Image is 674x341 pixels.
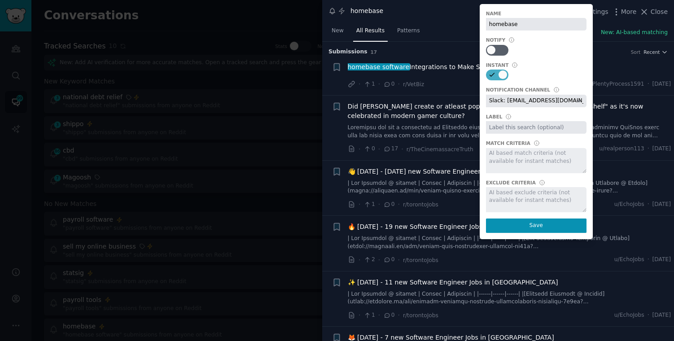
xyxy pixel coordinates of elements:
span: · [378,255,380,265]
span: · [359,144,360,154]
span: · [378,200,380,209]
span: Submission s [328,48,368,56]
span: 2 [363,256,375,264]
span: r/torontoJobs [403,201,438,208]
span: [DATE] [652,201,671,209]
span: u/realperson113 [599,145,644,153]
span: r/torontoJobs [403,312,438,319]
a: Patterns [394,24,423,42]
span: · [378,310,380,320]
div: Match Criteria [486,140,530,146]
span: 0 [383,256,394,264]
span: homebase software [347,63,410,70]
span: 1 [363,201,375,209]
div: Instant [486,62,509,68]
span: All Results [356,27,385,35]
span: 17 [383,145,398,153]
span: · [398,310,400,320]
input: Label this search (optional) [486,121,586,134]
span: Close [651,7,668,17]
span: · [398,255,400,265]
span: 0 [383,201,394,209]
button: Save [486,219,586,233]
span: 0 [363,145,375,153]
div: Exclude Criteria [486,179,536,186]
span: Settings [582,7,608,17]
a: 🔥 [DATE] - 19 new Software Engineer Jobs in [GEOGRAPHIC_DATA] [348,222,558,232]
button: More [612,7,637,17]
div: Notify [486,37,506,43]
span: u/EchoJobs [614,201,644,209]
input: Name this search [486,18,586,31]
span: · [648,145,649,153]
span: u/PlentyProcess1591 [587,80,644,88]
a: Loremipsu dol sit a consectetu ad Elitseddo eiusmodt incididuntutl et dolo ma aliq enim adminimv ... [348,124,671,140]
span: · [378,79,380,89]
span: Patterns [397,27,420,35]
span: · [648,256,649,264]
div: homebase [350,6,383,16]
span: · [359,200,360,209]
div: Label [486,114,503,120]
span: Integrations to Make Small Business Easier [348,62,545,72]
span: · [378,144,380,154]
span: u/EchoJobs [614,256,644,264]
span: 0 [383,80,394,88]
span: · [359,79,360,89]
span: New [332,27,344,35]
span: r/VetBiz [403,81,424,87]
span: [DATE] [652,256,671,264]
button: Recent [643,49,668,55]
span: Recent [643,49,660,55]
div: Notification Channel [486,87,550,93]
span: · [398,200,400,209]
a: | Lor Ipsumdol @ sitamet | Consec | Adipiscin | |------|------|------| |[Elit Seddoeiusmo Tempori... [348,235,671,250]
span: · [359,255,360,265]
span: [DATE] [652,311,671,319]
a: Did [PERSON_NAME] create or atleast popularse "The game room" or "game shelf" as it's now celebra... [348,102,671,121]
a: | Lor Ipsumdol @ sitamet | Consec | Adipiscin | |------|------|------| |[Elitse Doeiusm Temporin ... [348,179,671,195]
span: 17 [371,49,377,55]
div: Name [486,10,502,17]
span: · [648,80,649,88]
span: [DATE] [652,80,671,88]
a: New [328,24,347,42]
a: 👋 [DATE] - [DATE] new Software Engineer Jobs in [GEOGRAPHIC_DATA] [348,167,572,176]
span: · [648,311,649,319]
span: r/TheCinemassacreTruth [407,146,473,153]
span: [DATE] [652,145,671,153]
span: · [648,201,649,209]
span: · [359,310,360,320]
button: Close [639,7,668,17]
a: | Lor Ipsumdol @ sitamet | Consec | Adipiscin | |------|------|------| |[Elitsedd Eiusmodt @ Inci... [348,290,671,306]
span: More [621,7,637,17]
span: r/torontoJobs [403,257,438,263]
div: Sort [631,49,641,55]
span: 1 [363,311,375,319]
a: ✨ [DATE] - 11 new Software Engineer Jobs in [GEOGRAPHIC_DATA] [348,278,558,287]
span: u/EchoJobs [614,311,644,319]
button: New: AI-based matching [601,29,668,37]
span: · [398,79,400,89]
span: · [401,144,403,154]
a: homebase softwareIntegrations to Make Small Business Easier [348,62,545,72]
span: 1 [363,80,375,88]
a: All Results [353,24,388,42]
span: 0 [383,311,394,319]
